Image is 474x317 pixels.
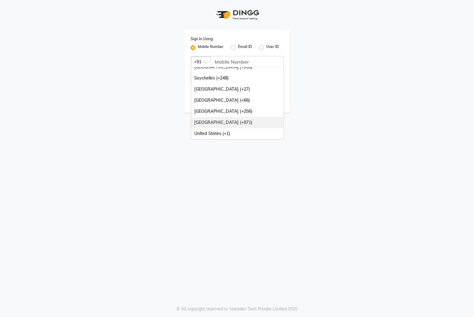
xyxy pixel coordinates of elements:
[191,95,284,106] div: [GEOGRAPHIC_DATA] (+66)
[213,6,261,24] img: logo1.svg
[191,72,270,84] input: Username
[191,36,213,42] label: Sign In Using:
[191,67,284,139] ng-dropdown-panel: Options list
[191,128,284,139] div: United States (+1)
[266,44,279,51] label: User ID
[191,106,284,117] div: [GEOGRAPHIC_DATA] (+256)
[238,44,252,51] label: Email ID
[191,61,284,73] div: [GEOGRAPHIC_DATA] (+966)
[191,84,284,95] div: [GEOGRAPHIC_DATA] (+27)
[191,117,284,128] div: [GEOGRAPHIC_DATA] (+971)
[198,44,224,51] label: Mobile Number
[191,73,284,84] div: Seychelles (+248)
[211,56,284,67] input: Username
